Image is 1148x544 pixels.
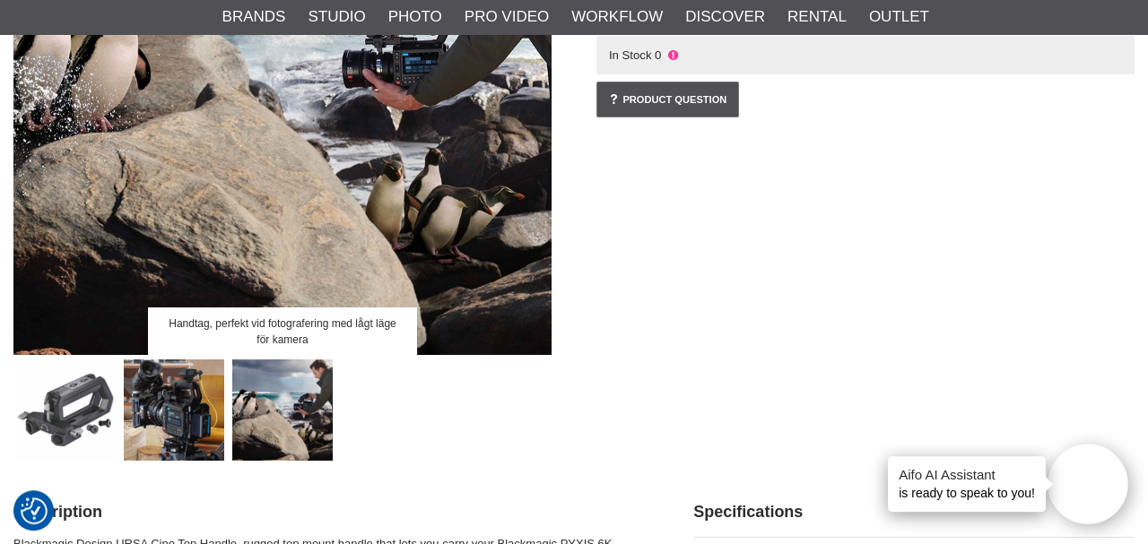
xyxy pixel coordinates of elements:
h4: Aifo AI Assistant [899,465,1035,484]
a: Pro Video [465,5,549,29]
a: Brands [222,5,286,29]
button: Consent Preferences [21,495,48,527]
a: Discover [685,5,765,29]
img: Tophandtag för säker hantering av kamera [124,359,225,461]
a: Rental [787,5,847,29]
span: In Stock [609,48,652,62]
img: Revisit consent button [21,497,48,524]
span: 0 [655,48,661,62]
a: Workflow [571,5,663,29]
img: Handtag, perfekt vid fotografering med lågt läge för kamera [232,359,334,461]
h2: Specifications [693,501,1135,523]
img: Blackmagic URSA Cine Top Handle [15,359,117,461]
a: Photo [388,5,442,29]
a: Product question [596,82,739,117]
h2: Description [13,501,648,523]
i: Not in stock [665,48,680,62]
a: Studio [308,5,365,29]
a: Outlet [869,5,929,29]
div: Handtag, perfekt vid fotografering med lågt läge för kamera [148,307,417,355]
div: is ready to speak to you! [888,456,1046,512]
